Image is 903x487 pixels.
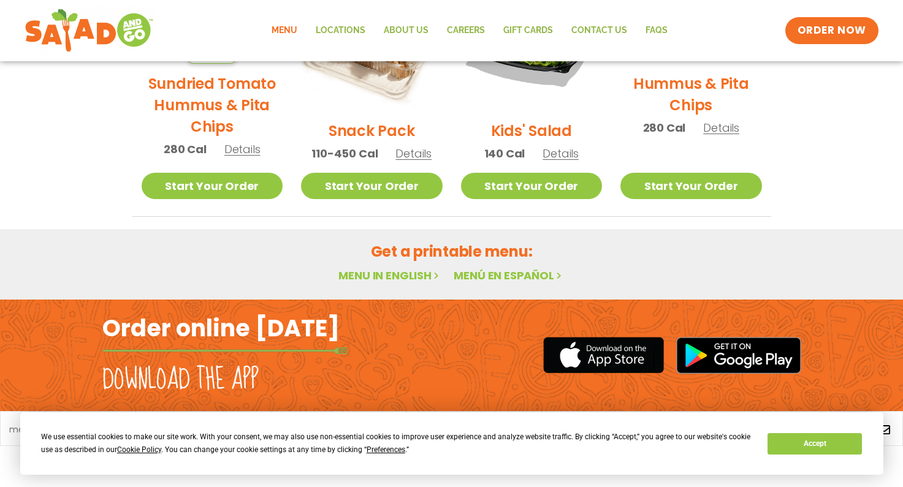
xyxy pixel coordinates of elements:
[461,173,603,199] a: Start Your Order
[338,268,441,283] a: Menu in English
[491,120,572,142] h2: Kids' Salad
[311,145,378,162] span: 110-450 Cal
[142,173,283,199] a: Start Your Order
[9,425,126,434] a: meet chef [PERSON_NAME]
[102,363,259,397] h2: Download the app
[102,347,348,354] img: fork
[438,17,494,45] a: Careers
[484,145,525,162] span: 140 Cal
[301,173,443,199] a: Start Your Order
[562,17,636,45] a: Contact Us
[375,17,438,45] a: About Us
[798,23,866,38] span: ORDER NOW
[20,412,883,475] div: Cookie Consent Prompt
[329,120,415,142] h2: Snack Pack
[620,173,762,199] a: Start Your Order
[262,17,307,45] a: Menu
[703,120,739,135] span: Details
[768,433,862,455] button: Accept
[395,146,432,161] span: Details
[25,6,154,55] img: new-SAG-logo-768×292
[543,335,664,375] img: appstore
[785,17,878,44] a: ORDER NOW
[676,337,801,374] img: google_play
[132,241,771,262] h2: Get a printable menu:
[454,268,564,283] a: Menú en español
[41,431,753,456] div: We use essential cookies to make our site work. With your consent, we may also use non-essential ...
[164,141,207,157] span: 280 Cal
[142,73,283,137] h2: Sundried Tomato Hummus & Pita Chips
[543,146,579,161] span: Details
[494,17,562,45] a: GIFT CARDS
[636,17,677,45] a: FAQs
[643,119,686,136] span: 280 Cal
[262,17,677,45] nav: Menu
[102,313,340,343] h2: Order online [DATE]
[367,445,405,454] span: Preferences
[224,142,261,157] span: Details
[307,17,375,45] a: Locations
[620,73,762,116] h2: Hummus & Pita Chips
[117,445,161,454] span: Cookie Policy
